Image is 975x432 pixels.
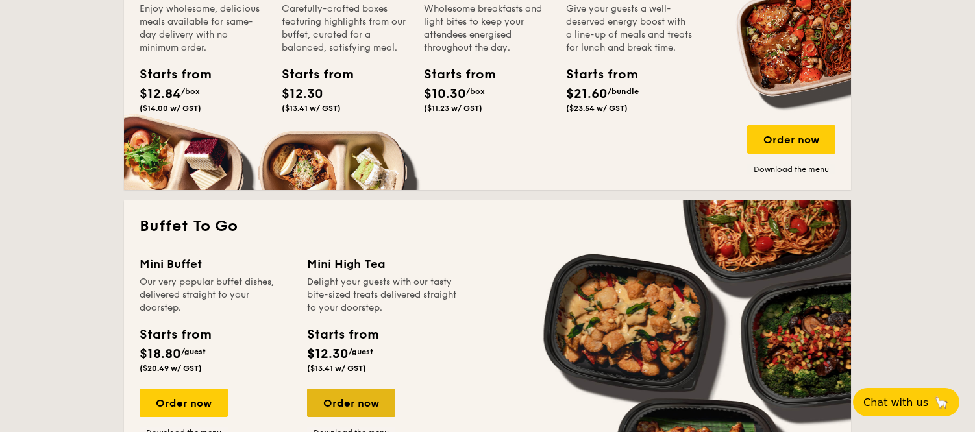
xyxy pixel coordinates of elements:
[140,346,181,362] span: $18.80
[349,347,373,356] span: /guest
[566,65,624,84] div: Starts from
[140,276,291,315] div: Our very popular buffet dishes, delivered straight to your doorstep.
[140,255,291,273] div: Mini Buffet
[424,65,482,84] div: Starts from
[424,86,466,102] span: $10.30
[140,216,835,237] h2: Buffet To Go
[140,325,210,344] div: Starts from
[282,104,341,113] span: ($13.41 w/ GST)
[282,3,408,54] div: Carefully-crafted boxes featuring highlights from our buffet, curated for a balanced, satisfying ...
[307,364,366,373] span: ($13.41 w/ GST)
[307,389,395,417] div: Order now
[140,86,181,102] span: $12.84
[566,3,693,54] div: Give your guests a well-deserved energy boost with a line-up of meals and treats for lunch and br...
[307,346,349,362] span: $12.30
[282,86,323,102] span: $12.30
[181,87,200,96] span: /box
[307,255,459,273] div: Mini High Tea
[140,389,228,417] div: Order now
[140,104,201,113] span: ($14.00 w/ GST)
[140,364,202,373] span: ($20.49 w/ GST)
[933,395,949,410] span: 🦙
[566,86,608,102] span: $21.60
[140,3,266,54] div: Enjoy wholesome, delicious meals available for same-day delivery with no minimum order.
[307,276,459,315] div: Delight your guests with our tasty bite-sized treats delivered straight to your doorstep.
[566,104,628,113] span: ($23.54 w/ GST)
[282,65,340,84] div: Starts from
[853,388,959,416] button: Chat with us🦙
[140,65,198,84] div: Starts from
[466,87,485,96] span: /box
[424,3,550,54] div: Wholesome breakfasts and light bites to keep your attendees energised throughout the day.
[608,87,639,96] span: /bundle
[863,396,928,409] span: Chat with us
[181,347,206,356] span: /guest
[424,104,482,113] span: ($11.23 w/ GST)
[747,125,835,154] div: Order now
[747,164,835,174] a: Download the menu
[307,325,378,344] div: Starts from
